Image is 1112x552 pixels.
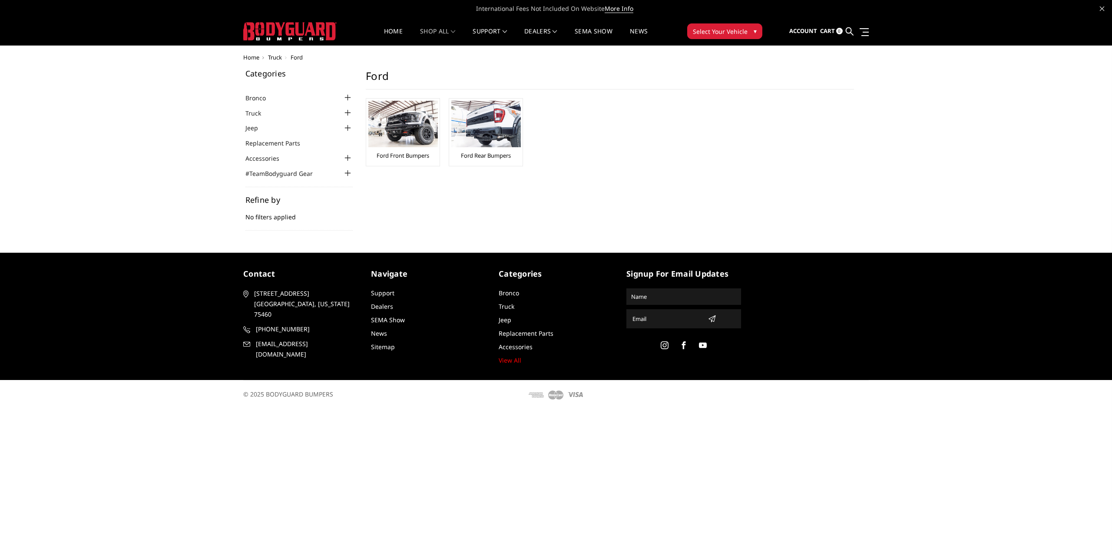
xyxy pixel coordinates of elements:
[629,312,705,326] input: Email
[371,343,395,351] a: Sitemap
[245,139,311,148] a: Replacement Parts
[245,123,269,132] a: Jeep
[256,324,357,334] span: [PHONE_NUMBER]
[371,316,405,324] a: SEMA Show
[243,324,358,334] a: [PHONE_NUMBER]
[789,27,817,35] span: Account
[243,268,358,280] h5: contact
[499,302,514,311] a: Truck
[499,268,613,280] h5: Categories
[256,339,357,360] span: [EMAIL_ADDRESS][DOMAIN_NAME]
[626,268,741,280] h5: signup for email updates
[693,27,748,36] span: Select Your Vehicle
[499,316,511,324] a: Jeep
[499,289,519,297] a: Bronco
[473,28,507,45] a: Support
[524,28,557,45] a: Dealers
[245,109,272,118] a: Truck
[461,152,511,159] a: Ford Rear Bumpers
[377,152,429,159] a: Ford Front Bumpers
[575,28,612,45] a: SEMA Show
[371,302,393,311] a: Dealers
[371,268,486,280] h5: Navigate
[499,343,533,351] a: Accessories
[371,329,387,337] a: News
[628,290,740,304] input: Name
[836,28,843,34] span: 0
[243,53,259,61] a: Home
[245,169,324,178] a: #TeamBodyguard Gear
[245,69,353,77] h5: Categories
[243,22,337,40] img: BODYGUARD BUMPERS
[245,196,353,204] h5: Refine by
[243,339,358,360] a: [EMAIL_ADDRESS][DOMAIN_NAME]
[254,288,355,320] span: [STREET_ADDRESS] [GEOGRAPHIC_DATA], [US_STATE] 75460
[268,53,282,61] a: Truck
[243,390,333,398] span: © 2025 BODYGUARD BUMPERS
[384,28,403,45] a: Home
[245,154,290,163] a: Accessories
[499,329,553,337] a: Replacement Parts
[245,196,353,231] div: No filters applied
[820,20,843,43] a: Cart 0
[687,23,762,39] button: Select Your Vehicle
[630,28,648,45] a: News
[499,356,521,364] a: View All
[754,26,757,36] span: ▾
[420,28,455,45] a: shop all
[820,27,835,35] span: Cart
[605,4,633,13] a: More Info
[291,53,303,61] span: Ford
[245,93,277,102] a: Bronco
[371,289,394,297] a: Support
[789,20,817,43] a: Account
[366,69,854,89] h1: Ford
